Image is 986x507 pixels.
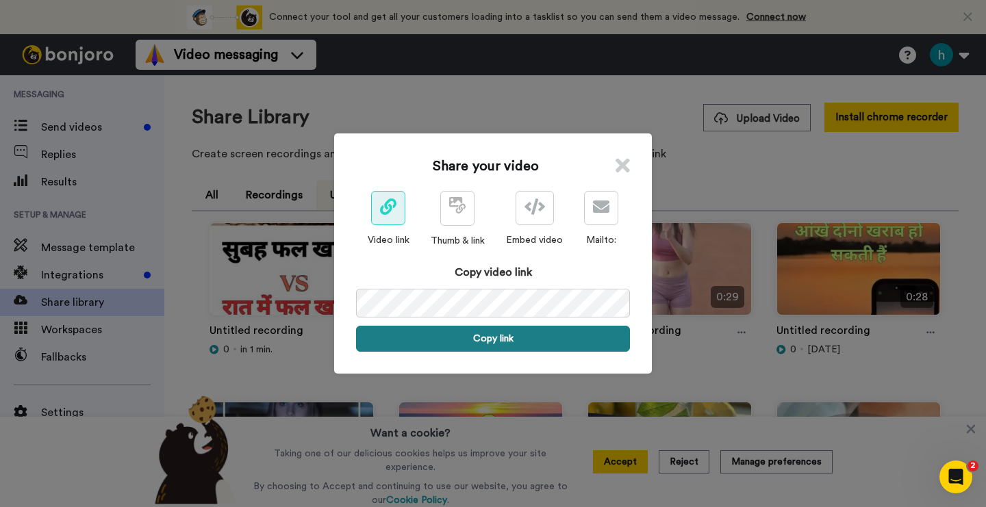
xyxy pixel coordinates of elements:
iframe: Intercom live chat [939,460,972,493]
div: Video link [368,233,409,247]
span: 2 [968,460,978,471]
div: Mailto: [584,233,618,247]
div: Copy video link [356,264,630,281]
h1: Share your video [433,157,539,176]
div: Embed video [506,233,563,247]
div: Thumb & link [431,234,485,248]
button: Copy link [356,326,630,352]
